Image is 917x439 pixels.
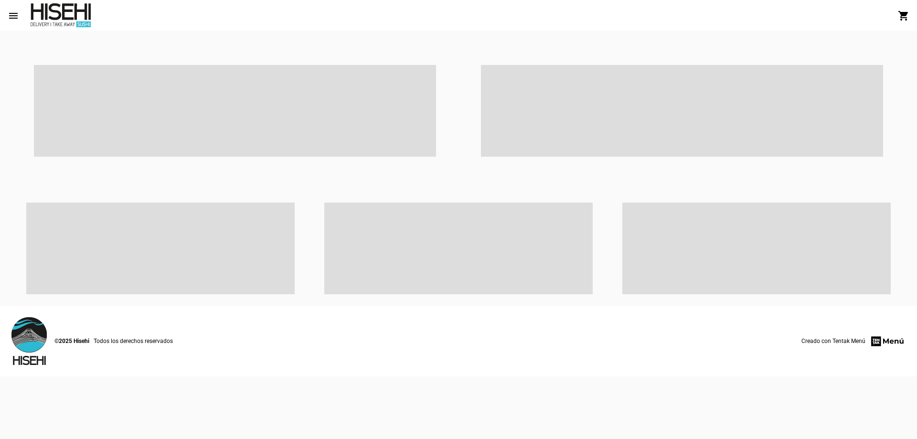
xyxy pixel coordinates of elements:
img: menu-firm.png [870,335,906,348]
span: Todos los derechos reservados [94,336,173,346]
span: ©2025 Hisehi [54,336,89,346]
a: Creado con Tentak Menú [801,335,906,348]
mat-icon: shopping_cart [898,10,909,21]
mat-icon: menu [8,10,19,21]
span: Creado con Tentak Menú [801,336,865,346]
